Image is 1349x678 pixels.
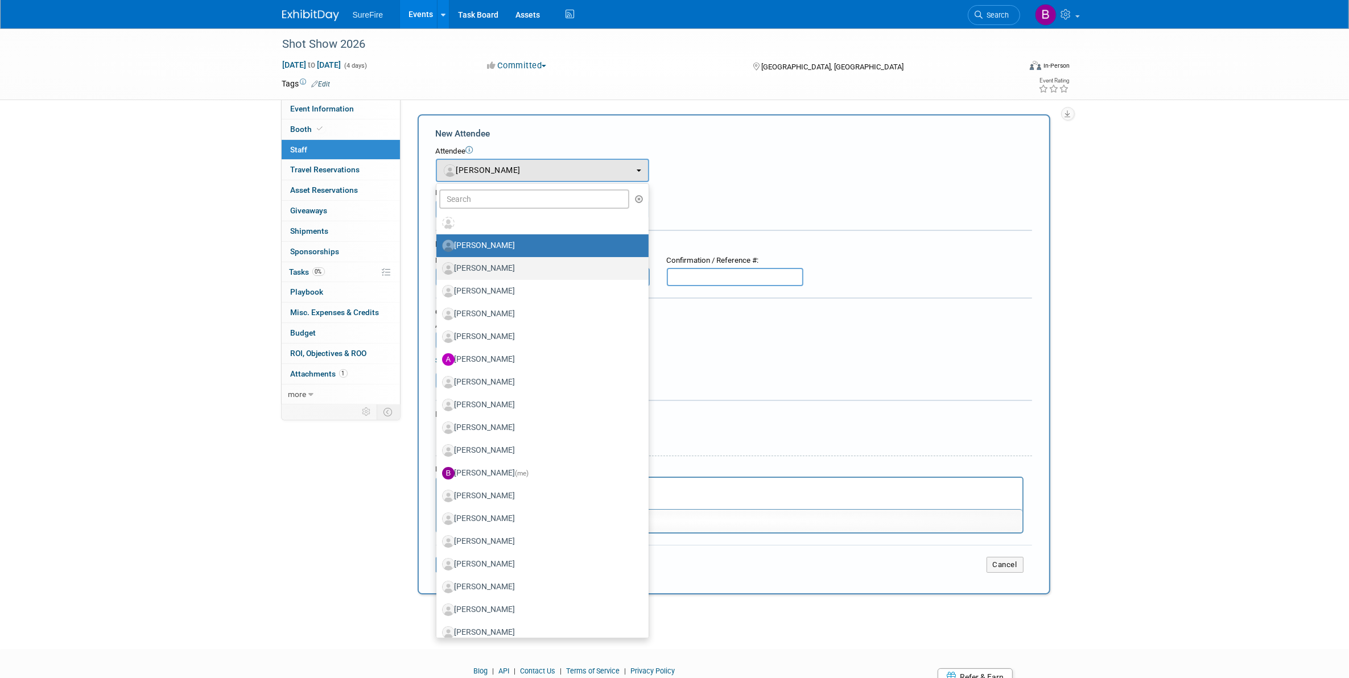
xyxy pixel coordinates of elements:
a: Contact Us [520,667,555,675]
a: Sponsorships [282,242,400,262]
img: Associate-Profile-5.png [442,330,455,343]
span: Tasks [290,267,325,276]
img: Unassigned-User-Icon.png [442,217,455,229]
label: [PERSON_NAME] [442,487,637,505]
span: ROI, Objectives & ROO [291,349,367,358]
label: [PERSON_NAME] [442,259,637,278]
a: Attachments1 [282,364,400,384]
span: Playbook [291,287,324,296]
label: [PERSON_NAME] [442,555,637,573]
div: Event Format [953,59,1070,76]
a: Budget [282,323,400,343]
div: Notes [436,464,1024,475]
span: 0% [312,267,325,276]
span: | [557,667,564,675]
img: Associate-Profile-5.png [442,308,455,320]
td: Tags [282,78,331,89]
a: Event Information [282,99,400,119]
span: | [511,667,518,675]
label: [PERSON_NAME] [442,350,637,369]
input: Search [439,189,630,209]
label: [PERSON_NAME] [442,510,637,528]
span: Shipments [291,226,329,235]
a: Asset Reservations [282,180,400,200]
button: Cancel [987,557,1024,573]
a: Search [968,5,1020,25]
span: Staff [291,145,308,154]
a: more [282,385,400,404]
div: Cost: [436,307,1032,318]
a: Booth [282,119,400,139]
span: Attachments [291,369,348,378]
span: Asset Reservations [291,185,358,195]
button: Committed [483,60,551,72]
label: [PERSON_NAME] [442,578,637,596]
label: [PERSON_NAME] [442,464,637,482]
a: Travel Reservations [282,160,400,180]
span: [DATE] [DATE] [282,60,342,70]
span: Search [983,11,1009,19]
a: Tasks0% [282,262,400,282]
span: (me) [515,469,529,477]
img: Associate-Profile-5.png [442,262,455,275]
a: Shipments [282,221,400,241]
label: [PERSON_NAME] [442,441,637,460]
img: Associate-Profile-5.png [442,626,455,639]
div: In-Person [1043,61,1070,70]
span: to [307,60,317,69]
i: Booth reservation complete [317,126,323,132]
img: Associate-Profile-5.png [442,512,455,525]
label: [PERSON_NAME] [442,305,637,323]
img: Associate-Profile-5.png [442,603,455,616]
a: Privacy Policy [630,667,675,675]
a: Staff [282,140,400,160]
img: A.jpg [442,353,455,366]
label: [PERSON_NAME] [442,396,637,414]
label: [PERSON_NAME] [442,282,637,300]
img: Associate-Profile-5.png [442,535,455,548]
a: Edit [312,80,331,88]
label: [PERSON_NAME] [442,601,637,619]
img: Associate-Profile-5.png [442,558,455,570]
span: (4 days) [344,62,368,69]
img: Associate-Profile-5.png [442,285,455,297]
div: Attendee [436,146,1032,157]
span: Booth [291,125,325,134]
label: [PERSON_NAME] [442,419,637,437]
span: Event Information [291,104,354,113]
span: SureFire [353,10,383,19]
span: Budget [291,328,316,337]
div: Confirmation / Reference #: [667,255,803,266]
img: Associate-Profile-5.png [442,444,455,457]
a: Blog [473,667,488,675]
a: Giveaways [282,201,400,221]
div: Event Rating [1038,78,1069,84]
iframe: Rich Text Area [437,478,1022,509]
label: [PERSON_NAME] [442,532,637,551]
img: Associate-Profile-5.png [442,490,455,502]
img: Format-Inperson.png [1030,61,1041,70]
span: more [288,390,307,399]
img: Associate-Profile-5.png [442,376,455,388]
label: [PERSON_NAME] [442,328,637,346]
label: [PERSON_NAME] [442,373,637,391]
img: Bree Yoshikawa [1035,4,1057,26]
img: B.jpg [442,467,455,479]
label: [PERSON_NAME] [442,237,637,255]
td: Personalize Event Tab Strip [357,404,377,419]
img: Associate-Profile-5.png [442,581,455,593]
a: API [498,667,509,675]
span: [PERSON_NAME] [444,166,521,175]
div: New Attendee [436,127,1032,140]
span: | [489,667,497,675]
span: | [621,667,629,675]
a: Terms of Service [566,667,620,675]
img: Associate-Profile-5.png [442,421,455,434]
span: 1 [339,369,348,378]
div: Misc. Attachments & Notes [436,408,1032,420]
div: Shot Show 2026 [279,34,1003,55]
a: Playbook [282,282,400,302]
a: Misc. Expenses & Credits [282,303,400,323]
img: Associate-Profile-5.png [442,399,455,411]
